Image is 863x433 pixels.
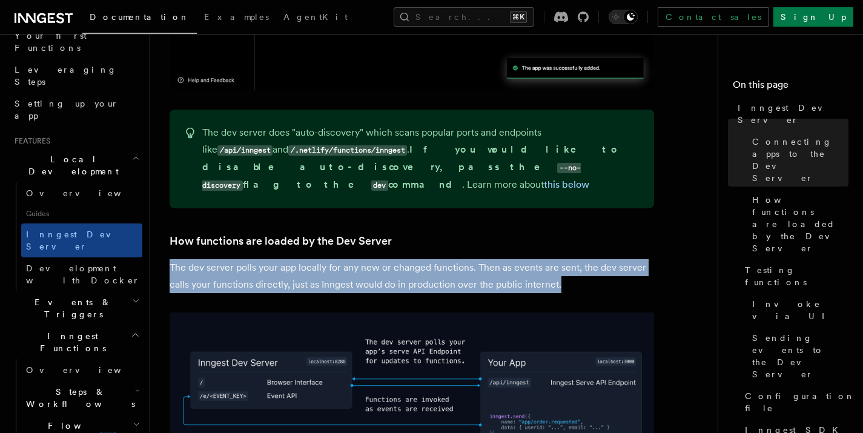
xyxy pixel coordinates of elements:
[747,189,848,259] a: How functions are loaded by the Dev Server
[740,259,848,293] a: Testing functions
[10,182,142,291] div: Local Development
[752,332,848,380] span: Sending events to the Dev Server
[170,233,392,250] a: How functions are loaded by the Dev Server
[747,327,848,385] a: Sending events to the Dev Server
[15,65,117,87] span: Leveraging Steps
[10,291,142,325] button: Events & Triggers
[197,4,276,33] a: Examples
[740,385,848,419] a: Configuration file
[10,93,142,127] a: Setting up your app
[733,78,848,97] h4: On this page
[21,257,142,291] a: Development with Docker
[217,145,273,156] code: /api/inngest
[745,390,855,414] span: Configuration file
[21,381,142,415] button: Steps & Workflows
[283,12,348,22] span: AgentKit
[21,386,135,410] span: Steps & Workflows
[26,188,151,198] span: Overview
[510,11,527,23] kbd: ⌘K
[288,145,407,156] code: /.netlify/functions/inngest
[202,163,581,191] code: --no-discovery
[10,325,142,359] button: Inngest Functions
[202,144,621,190] strong: If you would like to disable auto-discovery, pass the flag to the command
[752,194,848,254] span: How functions are loaded by the Dev Server
[752,298,848,322] span: Invoke via UI
[26,230,130,251] span: Inngest Dev Server
[10,136,50,146] span: Features
[10,153,132,177] span: Local Development
[21,182,142,204] a: Overview
[733,97,848,131] a: Inngest Dev Server
[371,180,388,191] code: dev
[21,204,142,223] span: Guides
[747,293,848,327] a: Invoke via UI
[394,7,534,27] button: Search...⌘K
[10,148,142,182] button: Local Development
[658,7,769,27] a: Contact sales
[204,12,269,22] span: Examples
[26,365,151,375] span: Overview
[15,99,119,121] span: Setting up your app
[10,330,131,354] span: Inngest Functions
[773,7,853,27] a: Sign Up
[745,264,848,288] span: Testing functions
[10,59,142,93] a: Leveraging Steps
[10,296,132,320] span: Events & Triggers
[544,179,589,190] a: this below
[609,10,638,24] button: Toggle dark mode
[21,359,142,381] a: Overview
[26,263,140,285] span: Development with Docker
[82,4,197,34] a: Documentation
[752,136,848,184] span: Connecting apps to the Dev Server
[202,124,640,194] p: The dev server does "auto-discovery" which scans popular ports and endpoints like and . . Learn m...
[90,12,190,22] span: Documentation
[747,131,848,189] a: Connecting apps to the Dev Server
[21,223,142,257] a: Inngest Dev Server
[276,4,355,33] a: AgentKit
[170,259,654,293] p: The dev server polls your app locally for any new or changed functions. Then as events are sent, ...
[10,25,142,59] a: Your first Functions
[738,102,848,126] span: Inngest Dev Server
